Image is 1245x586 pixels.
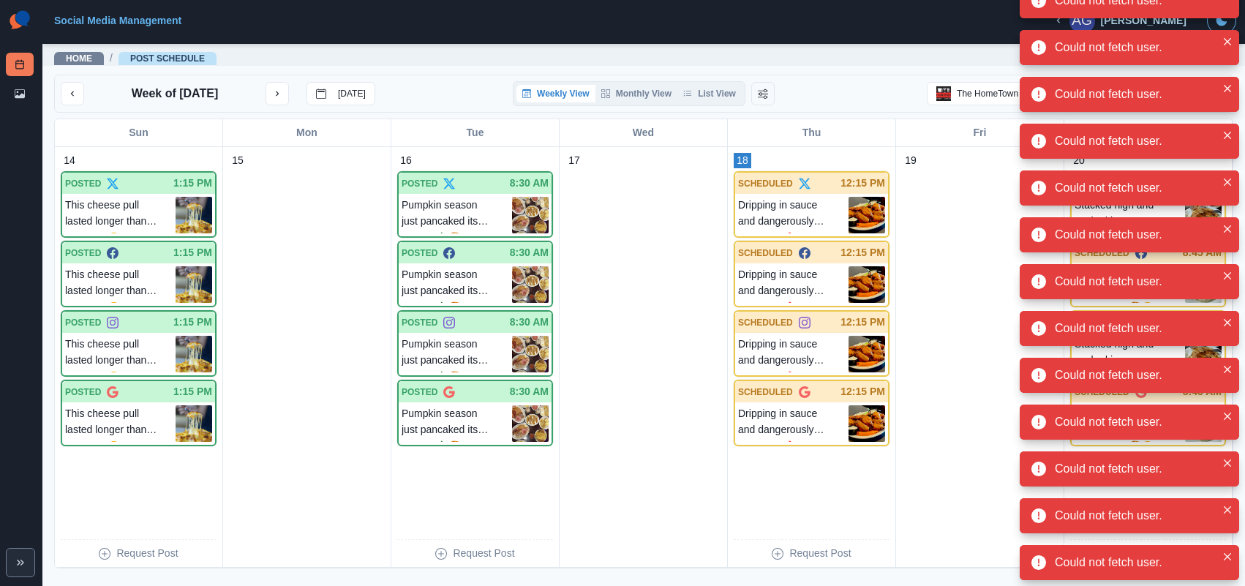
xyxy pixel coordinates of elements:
[1219,267,1236,285] button: Close
[400,153,412,168] p: 16
[516,85,595,102] button: Weekly View
[738,405,849,442] p: Dripping in sauce and dangerously delicious. 🔥
[905,153,917,168] p: 19
[1075,197,1185,233] p: Stacked high and soaked in sweetness. 🥞🤤
[1055,413,1216,431] div: Could not fetch user.
[896,119,1064,146] div: Fri
[1064,119,1233,146] div: Sat
[64,153,75,168] p: 14
[6,548,35,577] button: Expand
[453,546,514,561] p: Request Post
[402,247,437,260] p: POSTED
[6,53,34,76] a: Post Schedule
[173,315,212,330] p: 1:15 PM
[1183,245,1222,260] p: 8:45 AM
[176,266,212,303] img: wnwhjskes6ayvmkqvjqu
[65,197,176,233] p: This cheese pull lasted longer than summer. 😭 Who's excited for fall flavors though?!
[173,245,212,260] p: 1:15 PM
[1055,367,1216,384] div: Could not fetch user.
[840,245,885,260] p: 12:15 PM
[738,316,793,329] p: SCHEDULED
[1219,548,1236,566] button: Close
[1042,6,1198,35] button: [PERSON_NAME]
[391,119,560,146] div: Tue
[737,153,748,168] p: 18
[132,85,219,102] p: Week of [DATE]
[840,384,885,399] p: 12:15 PM
[849,405,885,442] img: gs8bnscmmx6kwzdogdm0
[1219,173,1236,191] button: Close
[1185,197,1222,233] img: l51ozsznck5pco8hasym
[402,405,512,442] p: Pumpkin season just pancaked its way in. 🎃🥞
[738,197,849,233] p: Dripping in sauce and dangerously delicious. 🔥
[1219,127,1236,144] button: Close
[1219,407,1236,425] button: Close
[54,15,181,26] a: Social Media Management
[738,177,793,190] p: SCHEDULED
[1219,501,1236,519] button: Close
[65,247,101,260] p: POSTED
[1075,336,1185,372] p: Stacked high and soaked in sweetness. 🥞🤤
[1055,179,1216,197] div: Could not fetch user.
[1055,132,1216,150] div: Could not fetch user.
[728,119,896,146] div: Thu
[512,266,549,303] img: biz4vcs4tanqevcgs5oj
[130,53,205,64] a: Post Schedule
[65,177,101,190] p: POSTED
[65,386,101,399] p: POSTED
[266,82,289,105] button: next month
[1207,6,1236,35] button: Toggle Mode
[1072,3,1092,38] div: Athanasios Gougoustamos
[116,546,178,561] p: Request Post
[789,546,851,561] p: Request Post
[849,336,885,372] img: gs8bnscmmx6kwzdogdm0
[1055,39,1216,56] div: Could not fetch user.
[1055,507,1216,525] div: Could not fetch user.
[1073,153,1085,168] p: 20
[65,405,176,442] p: This cheese pull lasted longer than summer. 😭 Who's excited for fall flavors though?!
[510,384,549,399] p: 8:30 AM
[1219,314,1236,331] button: Close
[306,82,375,105] button: go to today
[1055,320,1216,337] div: Could not fetch user.
[1185,336,1222,372] img: l51ozsznck5pco8hasym
[1055,86,1216,103] div: Could not fetch user.
[510,315,549,330] p: 8:30 AM
[1219,33,1236,50] button: Close
[1055,226,1216,244] div: Could not fetch user.
[512,336,549,372] img: biz4vcs4tanqevcgs5oj
[512,197,549,233] img: biz4vcs4tanqevcgs5oj
[6,82,34,105] a: Media Library
[1219,361,1236,378] button: Close
[1219,220,1236,238] button: Close
[176,197,212,233] img: wnwhjskes6ayvmkqvjqu
[738,336,849,372] p: Dripping in sauce and dangerously delicious. 🔥
[560,119,728,146] div: Wed
[176,336,212,372] img: wnwhjskes6ayvmkqvjqu
[751,82,775,105] button: Change View Order
[54,50,217,66] nav: breadcrumb
[510,176,549,191] p: 8:30 AM
[738,266,849,303] p: Dripping in sauce and dangerously delicious. 🔥
[1219,80,1236,97] button: Close
[738,386,793,399] p: SCHEDULED
[927,82,1126,105] button: The HomeTown Breakfast, Bar & Grill
[1219,454,1236,472] button: Close
[510,245,549,260] p: 8:30 AM
[1055,460,1216,478] div: Could not fetch user.
[65,266,176,303] p: This cheese pull lasted longer than summer. 😭 Who's excited for fall flavors though?!
[223,119,391,146] div: Mon
[61,82,84,105] button: previous month
[1055,554,1216,571] div: Could not fetch user.
[402,386,437,399] p: POSTED
[849,197,885,233] img: gs8bnscmmx6kwzdogdm0
[402,197,512,233] p: Pumpkin season just pancaked its way in. 🎃🥞
[1075,247,1129,260] p: SCHEDULED
[738,247,793,260] p: SCHEDULED
[232,153,244,168] p: 15
[173,384,212,399] p: 1:15 PM
[568,153,580,168] p: 17
[65,336,176,372] p: This cheese pull lasted longer than summer. 😭 Who's excited for fall flavors though?!
[173,176,212,191] p: 1:15 PM
[512,405,549,442] img: biz4vcs4tanqevcgs5oj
